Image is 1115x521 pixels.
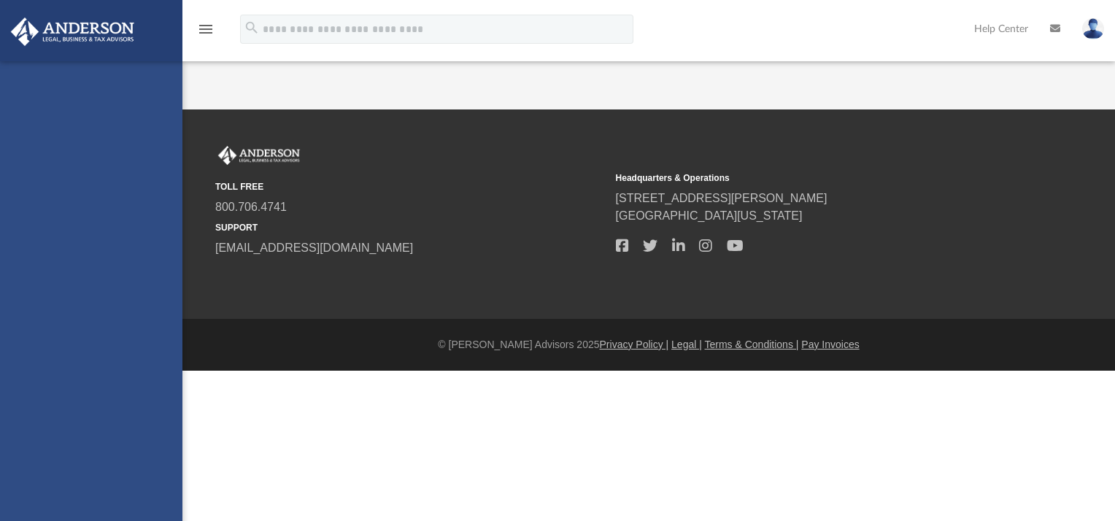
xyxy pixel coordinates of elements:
small: TOLL FREE [215,180,606,193]
i: search [244,20,260,36]
div: © [PERSON_NAME] Advisors 2025 [182,337,1115,352]
img: User Pic [1082,18,1104,39]
a: Privacy Policy | [600,339,669,350]
img: Anderson Advisors Platinum Portal [215,146,303,165]
a: 800.706.4741 [215,201,287,213]
a: Terms & Conditions | [705,339,799,350]
a: Pay Invoices [801,339,859,350]
a: [EMAIL_ADDRESS][DOMAIN_NAME] [215,242,413,254]
small: SUPPORT [215,221,606,234]
i: menu [197,20,215,38]
small: Headquarters & Operations [616,171,1006,185]
a: menu [197,28,215,38]
img: Anderson Advisors Platinum Portal [7,18,139,46]
a: [GEOGRAPHIC_DATA][US_STATE] [616,209,803,222]
a: Legal | [671,339,702,350]
a: [STREET_ADDRESS][PERSON_NAME] [616,192,827,204]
